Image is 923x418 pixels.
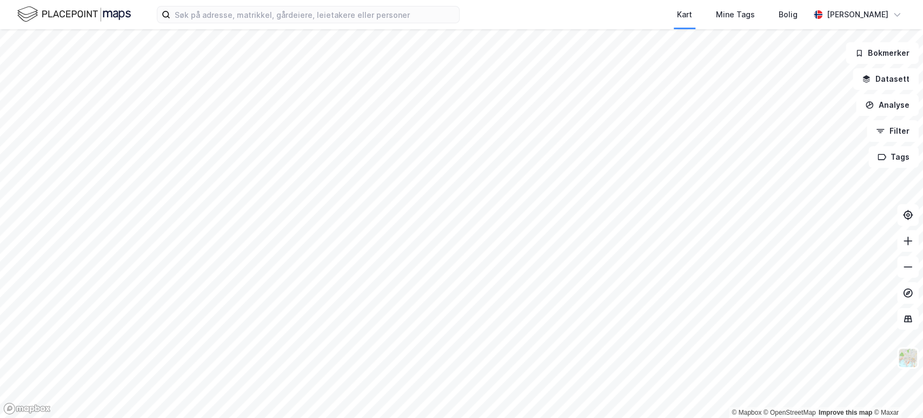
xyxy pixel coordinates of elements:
[898,348,918,368] img: Z
[677,8,692,21] div: Kart
[867,120,919,142] button: Filter
[868,146,919,168] button: Tags
[763,409,816,416] a: OpenStreetMap
[3,402,51,415] a: Mapbox homepage
[779,8,798,21] div: Bolig
[732,409,761,416] a: Mapbox
[716,8,755,21] div: Mine Tags
[853,68,919,90] button: Datasett
[869,366,923,418] div: Kontrollprogram for chat
[170,6,459,23] input: Søk på adresse, matrikkel, gårdeiere, leietakere eller personer
[846,42,919,64] button: Bokmerker
[827,8,888,21] div: [PERSON_NAME]
[17,5,131,24] img: logo.f888ab2527a4732fd821a326f86c7f29.svg
[856,94,919,116] button: Analyse
[869,366,923,418] iframe: Chat Widget
[819,409,872,416] a: Improve this map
